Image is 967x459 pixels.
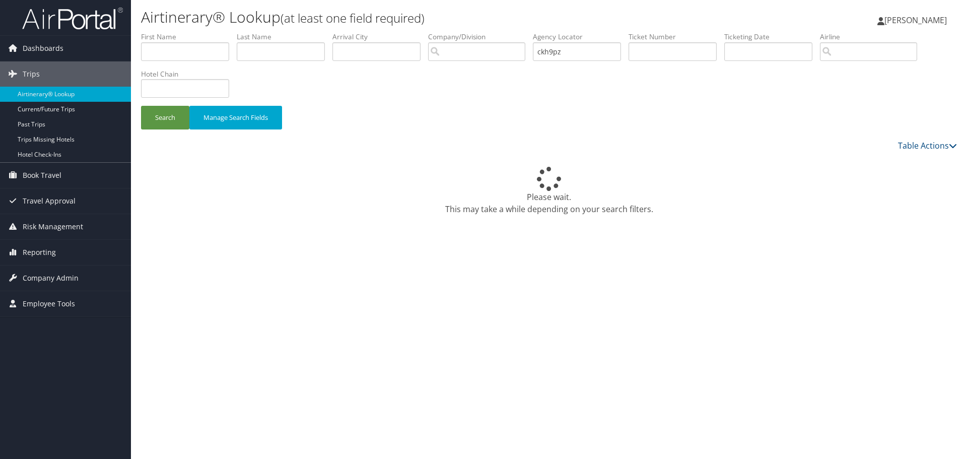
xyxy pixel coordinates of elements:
label: Company/Division [428,32,533,42]
button: Search [141,106,189,129]
label: Ticket Number [629,32,724,42]
a: Table Actions [898,140,957,151]
span: Travel Approval [23,188,76,214]
label: Agency Locator [533,32,629,42]
button: Manage Search Fields [189,106,282,129]
a: [PERSON_NAME] [877,5,957,35]
span: Reporting [23,240,56,265]
small: (at least one field required) [281,10,425,26]
span: Dashboards [23,36,63,61]
label: Last Name [237,32,332,42]
span: Company Admin [23,266,79,291]
span: Risk Management [23,214,83,239]
label: Arrival City [332,32,428,42]
span: [PERSON_NAME] [884,15,947,26]
label: Airline [820,32,925,42]
label: Ticketing Date [724,32,820,42]
span: Book Travel [23,163,61,188]
img: airportal-logo.png [22,7,123,30]
span: Employee Tools [23,291,75,316]
span: Trips [23,61,40,87]
label: First Name [141,32,237,42]
h1: Airtinerary® Lookup [141,7,685,28]
label: Hotel Chain [141,69,237,79]
div: Please wait. This may take a while depending on your search filters. [141,167,957,215]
